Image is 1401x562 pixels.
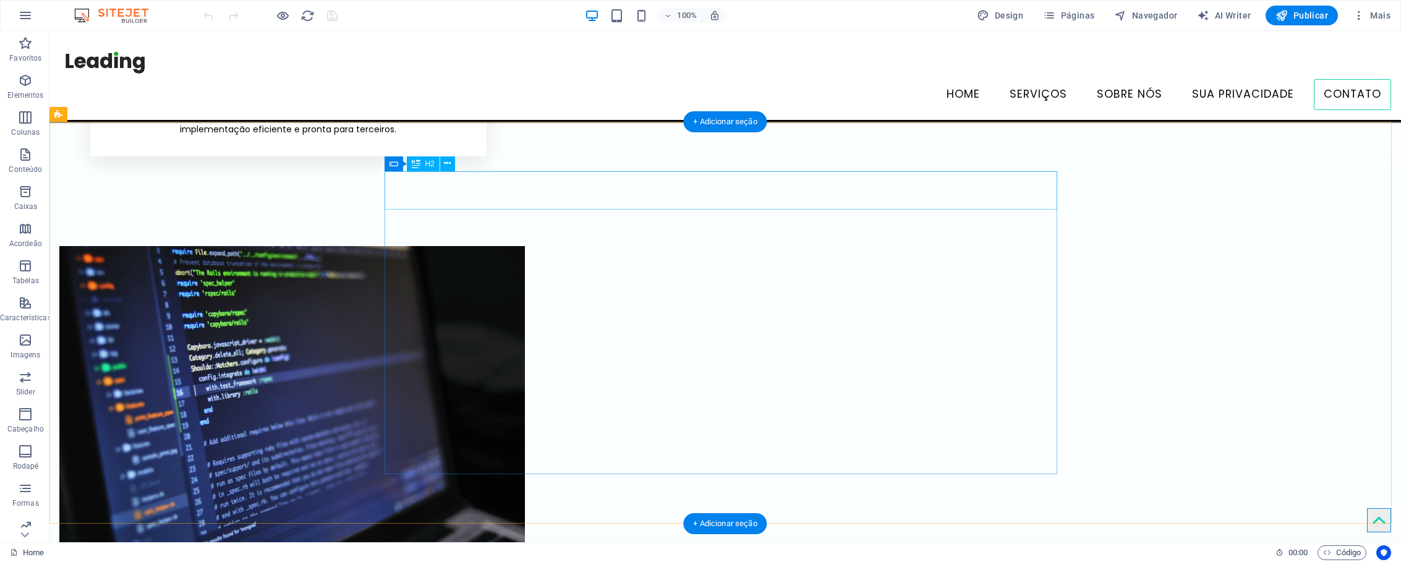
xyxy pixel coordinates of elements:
button: Navegador [1109,6,1182,25]
button: Páginas [1038,6,1099,25]
button: Usercentrics [1376,545,1391,560]
span: 00 00 [1288,545,1308,560]
button: Clique aqui para sair do modo de visualização e continuar editando [275,8,290,23]
span: : [1297,548,1299,557]
h6: Tempo de sessão [1275,545,1308,560]
i: Ao redimensionar, ajusta automaticamente o nível de zoom para caber no dispositivo escolhido. [709,10,720,21]
h6: 100% [677,8,697,23]
span: H2 [425,160,435,168]
button: Design [972,6,1028,25]
p: Imagens [11,350,40,360]
p: Acordeão [9,239,42,249]
div: + Adicionar seção [683,513,767,534]
span: Design [977,9,1023,22]
p: Formas [12,498,39,508]
div: Design (Ctrl+Alt+Y) [972,6,1028,25]
button: reload [300,8,315,23]
span: Mais [1353,9,1390,22]
p: Favoritos [9,53,41,63]
p: Cabeçalho [7,424,44,434]
button: Código [1318,545,1366,560]
img: Editor Logo [71,8,164,23]
span: Navegador [1114,9,1177,22]
button: 100% [658,8,702,23]
p: Slider [16,387,35,397]
i: Recarregar página [300,9,315,23]
p: Conteúdo [9,164,42,174]
span: Código [1323,545,1361,560]
span: Páginas [1043,9,1094,22]
a: Clique para cancelar a seleção. Clique duas vezes para abrir as Páginas [10,545,44,560]
span: AI Writer [1197,9,1251,22]
p: Tabelas [12,276,39,286]
p: Colunas [11,127,40,137]
div: + Adicionar seção [683,111,767,132]
button: Mais [1348,6,1395,25]
p: Elementos [7,90,43,100]
span: Publicar [1275,9,1328,22]
button: AI Writer [1192,6,1256,25]
p: Caixas [14,202,38,211]
button: Publicar [1266,6,1338,25]
p: Rodapé [13,461,39,471]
